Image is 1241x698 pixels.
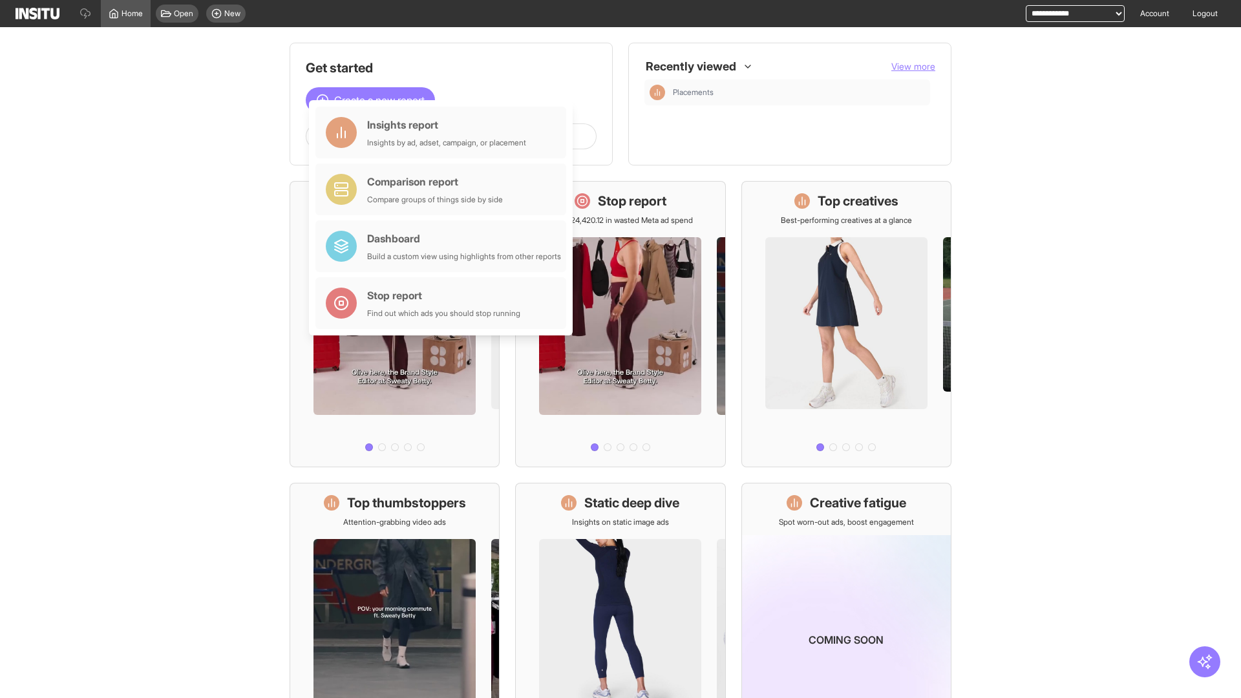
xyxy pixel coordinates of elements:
p: Insights on static image ads [572,517,669,527]
span: Open [174,8,193,19]
div: Dashboard [367,231,561,246]
button: View more [891,60,935,73]
span: Placements [673,87,714,98]
span: Home [122,8,143,19]
div: Comparison report [367,174,503,189]
span: Create a new report [334,92,425,108]
div: Stop report [367,288,520,303]
a: Stop reportSave £24,420.12 in wasted Meta ad spend [515,181,725,467]
span: View more [891,61,935,72]
h1: Stop report [598,192,666,210]
div: Compare groups of things side by side [367,195,503,205]
div: Insights [650,85,665,100]
h1: Get started [306,59,597,77]
button: Create a new report [306,87,435,113]
h1: Top creatives [818,192,898,210]
div: Insights report [367,117,526,132]
span: Placements [673,87,925,98]
span: New [224,8,240,19]
div: Build a custom view using highlights from other reports [367,251,561,262]
div: Insights by ad, adset, campaign, or placement [367,138,526,148]
p: Save £24,420.12 in wasted Meta ad spend [547,215,693,226]
p: Best-performing creatives at a glance [781,215,912,226]
p: Attention-grabbing video ads [343,517,446,527]
a: What's live nowSee all active ads instantly [290,181,500,467]
div: Find out which ads you should stop running [367,308,520,319]
img: Logo [16,8,59,19]
h1: Top thumbstoppers [347,494,466,512]
a: Top creativesBest-performing creatives at a glance [741,181,951,467]
h1: Static deep dive [584,494,679,512]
